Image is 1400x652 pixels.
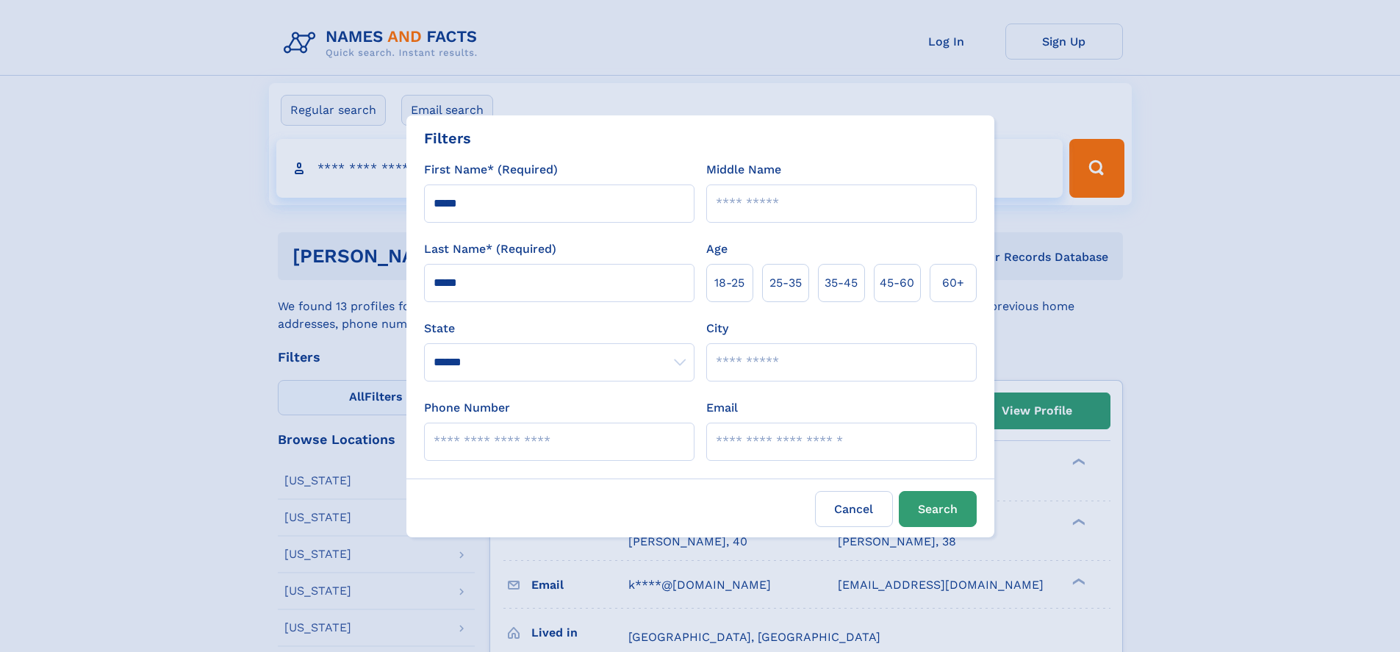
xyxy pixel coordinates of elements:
div: Filters [424,127,471,149]
button: Search [899,491,977,527]
label: City [706,320,728,337]
label: Middle Name [706,161,781,179]
label: Email [706,399,738,417]
label: State [424,320,694,337]
span: 35‑45 [825,274,858,292]
span: 60+ [942,274,964,292]
label: Phone Number [424,399,510,417]
span: 18‑25 [714,274,744,292]
label: First Name* (Required) [424,161,558,179]
label: Age [706,240,728,258]
label: Last Name* (Required) [424,240,556,258]
label: Cancel [815,491,893,527]
span: 45‑60 [880,274,914,292]
span: 25‑35 [769,274,802,292]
